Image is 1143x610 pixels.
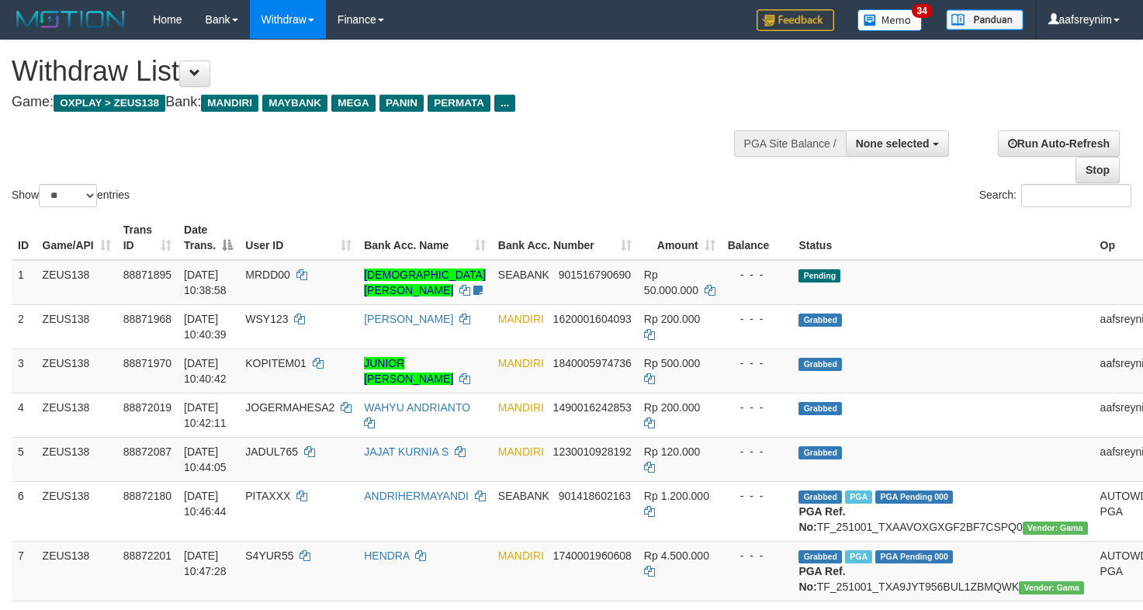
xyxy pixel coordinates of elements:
[792,216,1093,260] th: Status
[798,269,840,282] span: Pending
[979,184,1131,207] label: Search:
[498,445,544,458] span: MANDIRI
[798,490,842,504] span: Grabbed
[1019,581,1084,594] span: Vendor URL: https://trx31.1velocity.biz
[734,130,846,157] div: PGA Site Balance /
[798,446,842,459] span: Grabbed
[644,269,698,296] span: Rp 50.000.000
[798,314,842,327] span: Grabbed
[245,445,298,458] span: JADUL765
[123,549,171,562] span: 88872201
[36,437,117,481] td: ZEUS138
[54,95,165,112] span: OXPLAY > ZEUS138
[364,313,453,325] a: [PERSON_NAME]
[39,184,97,207] select: Showentries
[12,481,36,541] td: 6
[728,488,787,504] div: - - -
[245,269,290,281] span: MRDD00
[494,95,515,112] span: ...
[912,4,933,18] span: 34
[123,401,171,414] span: 88872019
[184,445,227,473] span: [DATE] 10:44:05
[792,541,1093,601] td: TF_251001_TXA9JYT956BUL1ZBMQWK
[553,357,632,369] span: Copy 1840005974736 to clipboard
[1021,184,1131,207] input: Search:
[245,490,290,502] span: PITAXXX
[239,216,358,260] th: User ID: activate to sort column ascending
[184,401,227,429] span: [DATE] 10:42:11
[638,216,722,260] th: Amount: activate to sort column ascending
[559,269,631,281] span: Copy 901516790690 to clipboard
[117,216,178,260] th: Trans ID: activate to sort column ascending
[845,490,872,504] span: Marked by aafanarl
[553,401,632,414] span: Copy 1490016242853 to clipboard
[728,400,787,415] div: - - -
[36,541,117,601] td: ZEUS138
[12,8,130,31] img: MOTION_logo.png
[364,357,453,385] a: JUNIOR [PERSON_NAME]
[184,549,227,577] span: [DATE] 10:47:28
[798,402,842,415] span: Grabbed
[728,311,787,327] div: - - -
[498,313,544,325] span: MANDIRI
[492,216,638,260] th: Bank Acc. Number: activate to sort column ascending
[1023,522,1088,535] span: Vendor URL: https://trx31.1velocity.biz
[12,304,36,348] td: 2
[12,541,36,601] td: 7
[12,348,36,393] td: 3
[36,216,117,260] th: Game/API: activate to sort column ascending
[12,56,746,87] h1: Withdraw List
[123,357,171,369] span: 88871970
[364,401,470,414] a: WAHYU ANDRIANTO
[498,549,544,562] span: MANDIRI
[36,304,117,348] td: ZEUS138
[728,267,787,282] div: - - -
[12,216,36,260] th: ID
[644,401,700,414] span: Rp 200.000
[123,490,171,502] span: 88872180
[331,95,376,112] span: MEGA
[12,184,130,207] label: Show entries
[184,357,227,385] span: [DATE] 10:40:42
[498,269,549,281] span: SEABANK
[245,401,334,414] span: JOGERMAHESA2
[798,550,842,563] span: Grabbed
[12,260,36,305] td: 1
[728,444,787,459] div: - - -
[36,260,117,305] td: ZEUS138
[722,216,793,260] th: Balance
[559,490,631,502] span: Copy 901418602163 to clipboard
[998,130,1120,157] a: Run Auto-Refresh
[245,357,307,369] span: KOPITEM01
[245,549,293,562] span: S4YUR55
[364,269,486,296] a: [DEMOGRAPHIC_DATA][PERSON_NAME]
[798,505,845,533] b: PGA Ref. No:
[498,357,544,369] span: MANDIRI
[12,437,36,481] td: 5
[644,445,700,458] span: Rp 120.000
[178,216,239,260] th: Date Trans.: activate to sort column descending
[792,481,1093,541] td: TF_251001_TXAAVOXGXGF2BF7CSPQ0
[644,313,700,325] span: Rp 200.000
[364,490,469,502] a: ANDRIHERMAYANDI
[1075,157,1120,183] a: Stop
[12,95,746,110] h4: Game: Bank:
[728,355,787,371] div: - - -
[846,130,949,157] button: None selected
[36,481,117,541] td: ZEUS138
[553,549,632,562] span: Copy 1740001960608 to clipboard
[358,216,492,260] th: Bank Acc. Name: activate to sort column ascending
[184,313,227,341] span: [DATE] 10:40:39
[12,393,36,437] td: 4
[875,550,953,563] span: PGA Pending
[875,490,953,504] span: PGA Pending
[857,9,923,31] img: Button%20Memo.svg
[262,95,327,112] span: MAYBANK
[428,95,490,112] span: PERMATA
[946,9,1024,30] img: panduan.png
[184,269,227,296] span: [DATE] 10:38:58
[644,357,700,369] span: Rp 500.000
[36,348,117,393] td: ZEUS138
[845,550,872,563] span: Marked by aafsolysreylen
[364,549,409,562] a: HENDRA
